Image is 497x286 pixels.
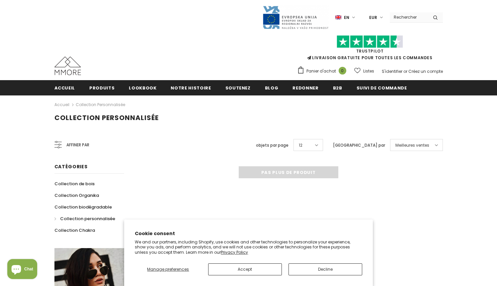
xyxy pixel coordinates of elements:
a: TrustPilot [356,48,384,54]
a: Collection Organika [54,190,99,201]
a: Listes [354,65,374,77]
span: LIVRAISON GRATUITE POUR TOUTES LES COMMANDES [297,38,443,61]
span: 0 [339,67,346,74]
img: Javni Razpis [262,5,329,30]
span: EUR [369,14,377,21]
h2: Cookie consent [135,230,362,237]
a: Accueil [54,101,69,109]
span: Collection personnalisée [54,113,159,122]
a: Collection personnalisée [76,102,125,107]
input: Search Site [390,12,428,22]
span: Collection personnalisée [60,215,115,222]
a: Notre histoire [171,80,211,95]
span: Accueil [54,85,75,91]
span: Panier d'achat [306,68,336,74]
span: Collection Chakra [54,227,95,233]
a: Redonner [292,80,318,95]
inbox-online-store-chat: Shopify online store chat [5,259,39,281]
img: i-lang-1.png [335,15,341,20]
button: Decline [289,263,362,275]
span: Blog [265,85,279,91]
a: Panier d'achat 0 [297,66,350,76]
a: B2B [333,80,342,95]
span: Listes [363,68,374,74]
a: Collection de bois [54,178,95,190]
a: Privacy Policy [221,249,248,255]
span: Meilleures ventes [395,142,429,149]
a: Collection biodégradable [54,201,112,213]
button: Accept [208,263,282,275]
span: Suivi de commande [357,85,407,91]
span: Redonner [292,85,318,91]
span: en [344,14,349,21]
span: Catégories [54,163,88,170]
img: Cas MMORE [54,57,81,75]
img: Faites confiance aux étoiles pilotes [337,35,403,48]
span: Collection de bois [54,181,95,187]
span: Notre histoire [171,85,211,91]
a: Blog [265,80,279,95]
a: S'identifier [382,69,402,74]
span: Collection biodégradable [54,204,112,210]
span: 12 [299,142,302,149]
span: or [403,69,407,74]
a: Collection personnalisée [54,213,115,224]
a: Collection Chakra [54,224,95,236]
span: soutenez [225,85,251,91]
p: We and our partners, including Shopify, use cookies and other technologies to personalize your ex... [135,239,362,255]
a: Javni Razpis [262,14,329,20]
span: Collection Organika [54,192,99,199]
label: [GEOGRAPHIC_DATA] par [333,142,385,149]
span: Lookbook [129,85,156,91]
button: Manage preferences [135,263,201,275]
span: Affiner par [66,141,89,149]
a: Accueil [54,80,75,95]
a: Lookbook [129,80,156,95]
label: objets par page [256,142,289,149]
span: Manage preferences [147,266,189,272]
a: Suivi de commande [357,80,407,95]
a: Produits [89,80,115,95]
a: soutenez [225,80,251,95]
a: Créez un compte [408,69,443,74]
span: B2B [333,85,342,91]
span: Produits [89,85,115,91]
